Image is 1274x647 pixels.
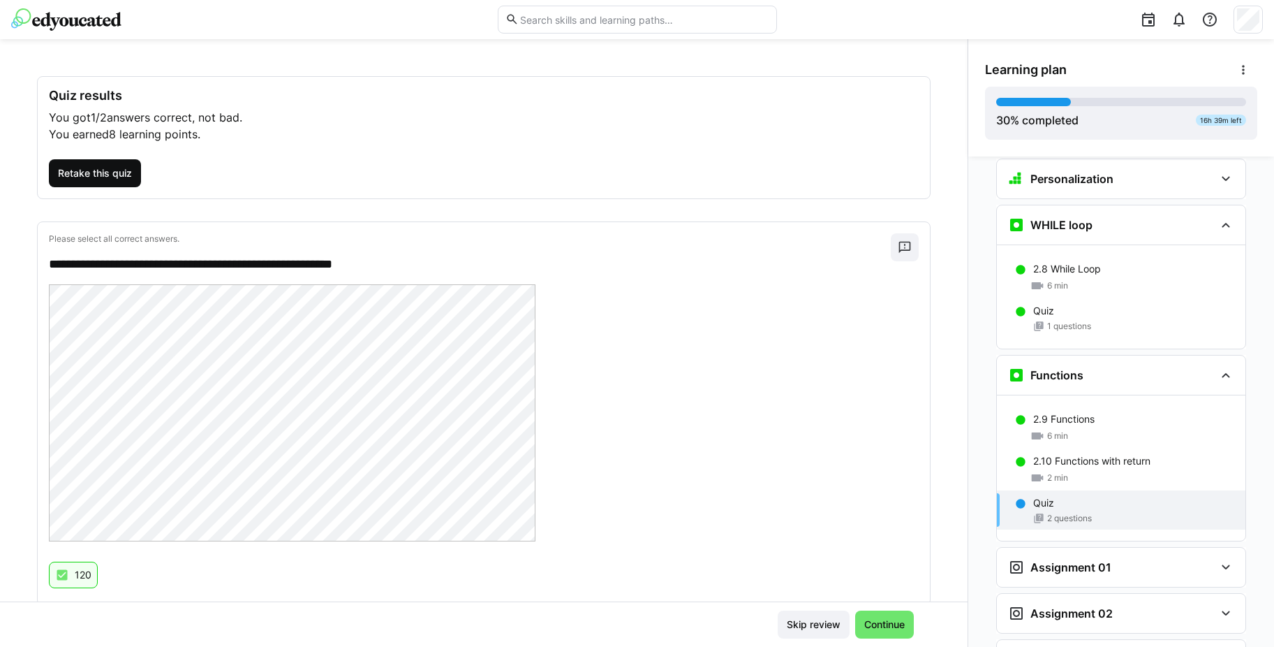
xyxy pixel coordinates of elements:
[1033,262,1101,276] p: 2.8 While Loop
[785,618,843,632] span: Skip review
[91,110,107,124] span: 1/2
[519,13,769,26] input: Search skills and learning paths…
[1047,513,1092,524] span: 2 questions
[1030,172,1113,186] h3: Personalization
[109,127,198,141] span: 8 learning points
[985,62,1067,78] span: Learning plan
[1030,368,1083,382] h3: Functions
[1047,430,1068,442] span: 6 min
[1030,218,1092,232] h3: WHILE loop
[56,166,134,180] span: Retake this quiz
[1033,454,1150,468] p: 2.10 Functions with return
[49,233,891,245] p: Please select all correct answers.
[1033,304,1054,318] p: Quiz
[1047,321,1091,332] span: 1 questions
[1196,115,1246,126] div: 16h 39m left
[1047,280,1068,291] span: 6 min
[862,618,907,632] span: Continue
[49,126,919,143] p: You earned .
[996,113,1010,127] span: 30
[1030,606,1113,620] h3: Assignment 02
[855,611,914,639] button: Continue
[49,88,919,103] h3: Quiz results
[1030,560,1111,574] h3: Assignment 01
[778,611,850,639] button: Skip review
[1047,472,1068,484] span: 2 min
[49,109,919,126] p: You got answers correct, not bad.
[996,112,1079,129] div: % completed
[1033,496,1054,510] p: Quiz
[49,159,141,187] button: Retake this quiz
[1033,412,1095,426] p: 2.9 Functions
[75,568,91,582] p: 120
